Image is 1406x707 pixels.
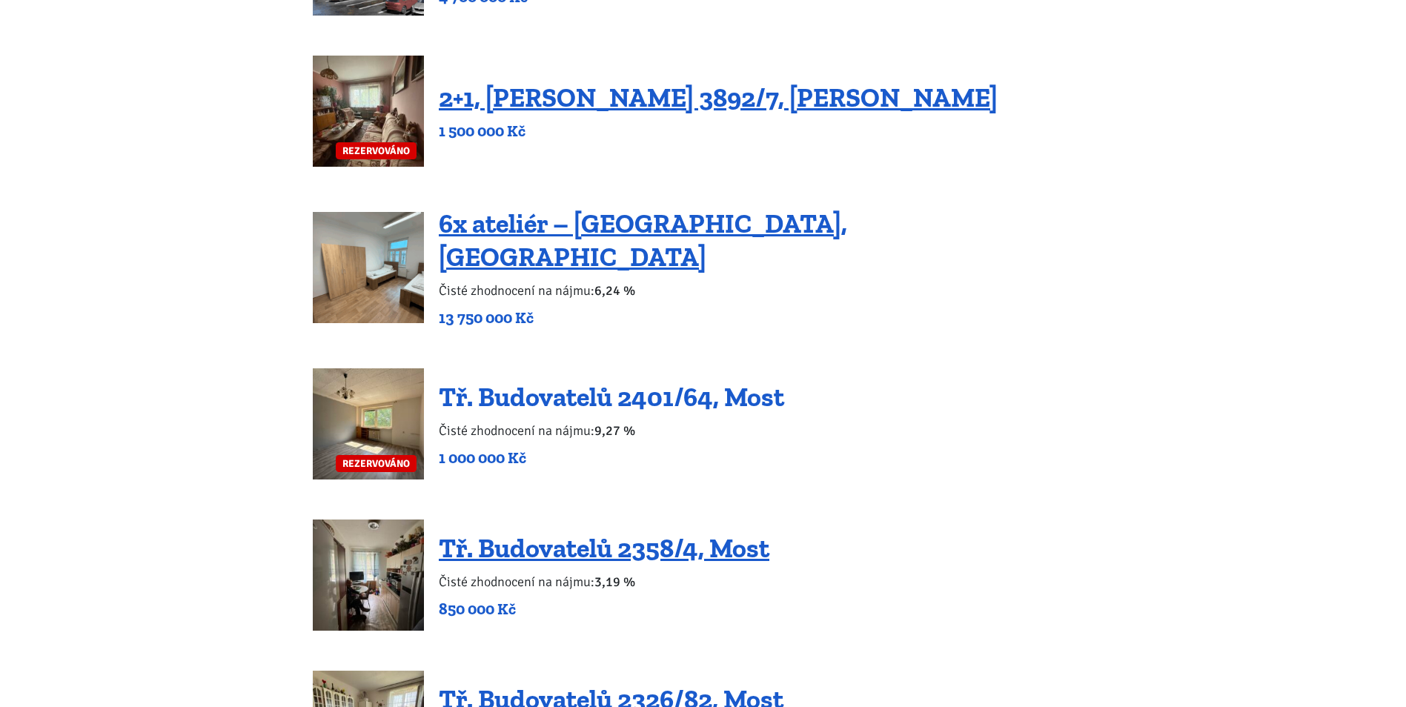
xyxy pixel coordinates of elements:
p: Čisté zhodnocení na nájmu: [439,280,1093,301]
a: REZERVOVÁNO [313,56,424,167]
a: Tř. Budovatelů 2358/4, Most [439,532,769,564]
p: 1 000 000 Kč [439,448,784,468]
a: 2+1, [PERSON_NAME] 3892/7, [PERSON_NAME] [439,82,998,113]
a: 6x ateliér – [GEOGRAPHIC_DATA], [GEOGRAPHIC_DATA] [439,208,847,273]
p: Čisté zhodnocení na nájmu: [439,420,784,441]
p: 13 750 000 Kč [439,308,1093,328]
b: 9,27 % [594,422,635,439]
a: REZERVOVÁNO [313,368,424,479]
b: 6,24 % [594,282,635,299]
b: 3,19 % [594,574,635,590]
span: REZERVOVÁNO [336,455,417,472]
a: Tř. Budovatelů 2401/64, Most [439,381,784,413]
p: 850 000 Kč [439,599,769,620]
p: 1 500 000 Kč [439,121,998,142]
p: Čisté zhodnocení na nájmu: [439,571,769,592]
span: REZERVOVÁNO [336,142,417,159]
